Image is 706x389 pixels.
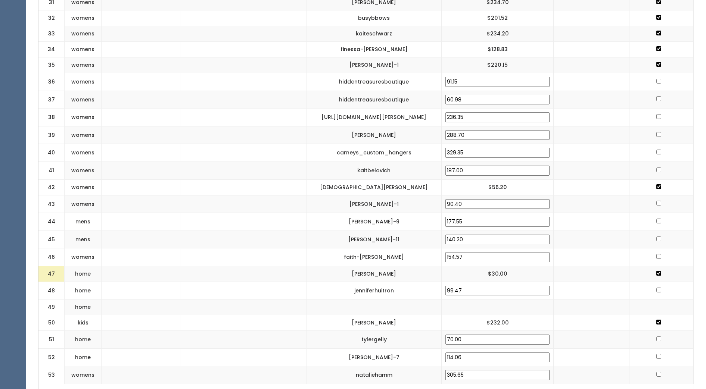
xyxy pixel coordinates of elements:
td: $30.00 [442,266,554,282]
td: [PERSON_NAME] [307,266,441,282]
td: womens [65,195,102,213]
td: 41 [38,161,65,179]
td: 34 [38,42,65,57]
td: home [65,299,102,315]
td: mens [65,230,102,248]
td: 42 [38,179,65,195]
td: 46 [38,248,65,266]
td: home [65,282,102,299]
td: [URL][DOMAIN_NAME][PERSON_NAME] [307,109,441,126]
td: 44 [38,213,65,231]
td: 36 [38,73,65,91]
td: [PERSON_NAME]-1 [307,57,441,73]
td: 45 [38,230,65,248]
td: mens [65,213,102,231]
td: kaiteschwarz [307,26,441,42]
td: hiddentreasuresboutique [307,73,441,91]
td: faith-[PERSON_NAME] [307,248,441,266]
td: $220.15 [442,57,554,73]
td: womens [65,366,102,384]
td: $56.20 [442,179,554,195]
td: jenniferhuitron [307,282,441,299]
td: [PERSON_NAME]-7 [307,348,441,366]
td: womens [65,42,102,57]
td: 47 [38,266,65,282]
td: 37 [38,91,65,109]
td: womens [65,73,102,91]
td: hiddentreasuresboutique [307,91,441,109]
td: [PERSON_NAME]-9 [307,213,441,231]
td: home [65,266,102,282]
td: [PERSON_NAME]-1 [307,195,441,213]
td: $234.20 [442,26,554,42]
td: nataliehamm [307,366,441,384]
td: 52 [38,348,65,366]
td: womens [65,161,102,179]
td: womens [65,10,102,26]
td: 50 [38,315,65,331]
td: tylergelly [307,331,441,349]
td: 35 [38,57,65,73]
td: kaitbelovich [307,161,441,179]
td: 51 [38,331,65,349]
td: [DEMOGRAPHIC_DATA][PERSON_NAME] [307,179,441,195]
td: womens [65,248,102,266]
td: 40 [38,144,65,162]
td: 32 [38,10,65,26]
td: carneys_custom_hangers [307,144,441,162]
td: home [65,348,102,366]
td: busybbows [307,10,441,26]
td: womens [65,144,102,162]
td: [PERSON_NAME] [307,315,441,331]
td: 39 [38,126,65,144]
td: $232.00 [442,315,554,331]
td: $128.83 [442,42,554,57]
td: womens [65,179,102,195]
td: [PERSON_NAME] [307,126,441,144]
td: 48 [38,282,65,299]
td: womens [65,91,102,109]
td: finessa-[PERSON_NAME] [307,42,441,57]
td: 43 [38,195,65,213]
td: 49 [38,299,65,315]
td: 38 [38,109,65,126]
td: womens [65,26,102,42]
td: womens [65,126,102,144]
td: [PERSON_NAME]-11 [307,230,441,248]
td: 33 [38,26,65,42]
td: womens [65,109,102,126]
td: home [65,331,102,349]
td: 53 [38,366,65,384]
td: kids [65,315,102,331]
td: $201.52 [442,10,554,26]
td: womens [65,57,102,73]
